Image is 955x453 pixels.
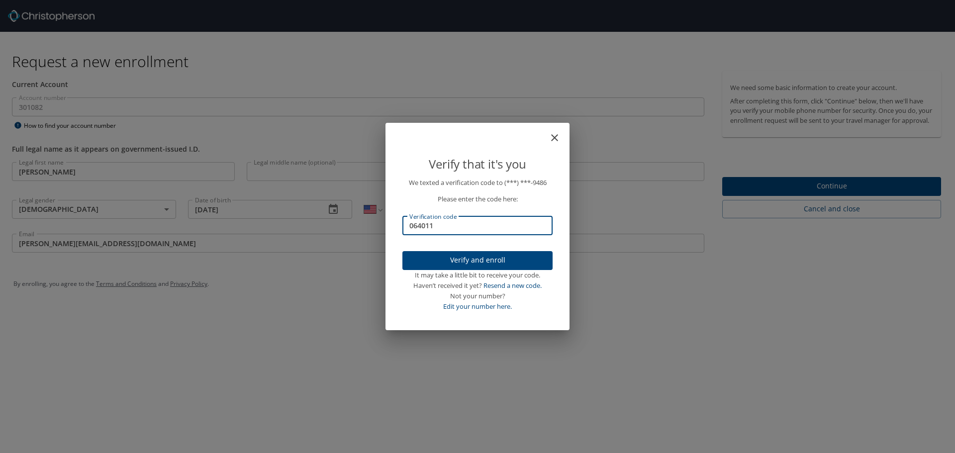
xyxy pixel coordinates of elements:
button: close [554,127,566,139]
div: Not your number? [402,291,553,301]
a: Resend a new code. [483,281,542,290]
a: Edit your number here. [443,302,512,311]
p: We texted a verification code to (***) ***- 9486 [402,178,553,188]
span: Verify and enroll [410,254,545,267]
p: Please enter the code here: [402,194,553,204]
button: Verify and enroll [402,251,553,271]
div: Haven’t received it yet? [402,280,553,291]
p: Verify that it's you [402,155,553,174]
div: It may take a little bit to receive your code. [402,270,553,280]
